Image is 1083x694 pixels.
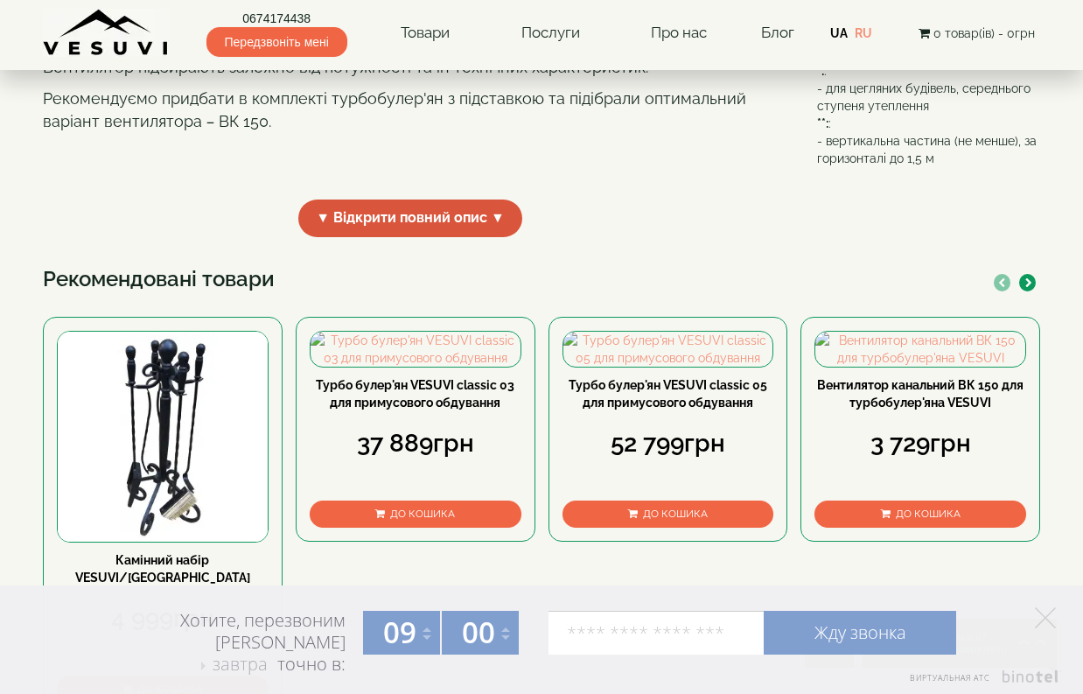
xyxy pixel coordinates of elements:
[633,13,724,53] a: Про нас
[896,508,961,520] span: До кошика
[830,26,848,40] a: UA
[562,426,774,461] div: 52 799грн
[462,613,495,652] span: 00
[58,332,268,542] img: Камінний набір VESUVI/CANADA
[383,613,416,652] span: 09
[113,609,346,677] div: Хотите, перезвоним [PERSON_NAME] точно в:
[310,426,521,461] div: 37 889грн
[310,501,521,528] button: До кошика
[75,553,250,585] a: Камінний набір VESUVI/[GEOGRAPHIC_DATA]
[817,80,1040,115] span: - для цегляних будівель, середнього ступеня утеплення
[43,9,170,57] img: content
[933,26,1035,40] span: 0 товар(ів) - 0грн
[817,132,1040,167] span: - вертикальна частина (не менше), за горизонталі до 1,5 м
[814,501,1026,528] button: До кошика
[569,378,767,410] a: Турбо булер'ян VESUVI classic 05 для примусового обдування
[562,501,774,528] button: До кошика
[855,26,872,40] a: RU
[213,652,268,676] span: завтра
[643,508,708,520] span: До кошика
[504,13,597,53] a: Послуги
[311,332,521,367] img: Турбо булер'ян VESUVI classic 03 для примусового обдування
[563,332,773,367] img: Турбо булер'ян VESUVI classic 05 для примусового обдування
[817,62,1040,80] div: :
[764,611,956,655] a: Жду звонка
[1035,607,1056,628] a: Элемент управления
[43,88,778,132] p: Рекомендуємо придбати в комплекті турбобулер'ян з підставкою та підібрали оптимальний варіант вен...
[383,13,467,53] a: Товари
[899,670,1061,694] a: Элемент управления
[814,426,1026,461] div: 3 729грн
[298,200,522,237] span: ▼ Відкрити повний опис ▼
[43,268,1040,291] h3: Рекомендовані товари
[913,24,1040,43] button: 0 товар(ів) - 0грн
[817,378,1024,410] a: Вентилятор канальний ВК 150 для турбобулер'яна VESUVI
[815,332,1025,367] img: Вентилятор канальний ВК 150 для турбобулер'яна VESUVI
[761,24,794,41] a: Блог
[817,80,1040,132] div: :
[206,27,347,57] span: Передзвоніть мені
[206,10,347,27] a: 0674174438
[390,508,455,520] span: До кошика
[316,378,514,410] a: Турбо булер'ян VESUVI classic 03 для примусового обдування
